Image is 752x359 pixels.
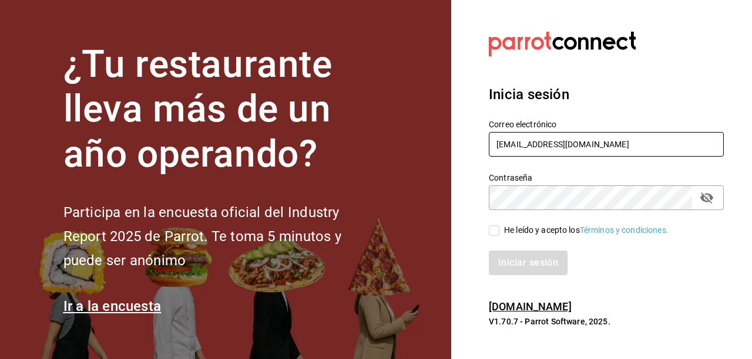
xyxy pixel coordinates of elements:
[63,298,162,314] a: Ir a la encuesta
[504,224,669,236] div: He leído y acepto los
[489,84,724,105] h3: Inicia sesión
[63,42,381,177] h1: ¿Tu restaurante lleva más de un año operando?
[580,225,669,235] a: Términos y condiciones.
[63,201,381,272] h2: Participa en la encuesta oficial del Industry Report 2025 de Parrot. Te toma 5 minutos y puede se...
[489,132,724,157] input: Ingresa tu correo electrónico
[697,188,717,208] button: passwordField
[489,173,724,181] label: Contraseña
[489,300,572,313] a: [DOMAIN_NAME]
[489,316,724,327] p: V1.70.7 - Parrot Software, 2025.
[489,120,724,128] label: Correo electrónico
